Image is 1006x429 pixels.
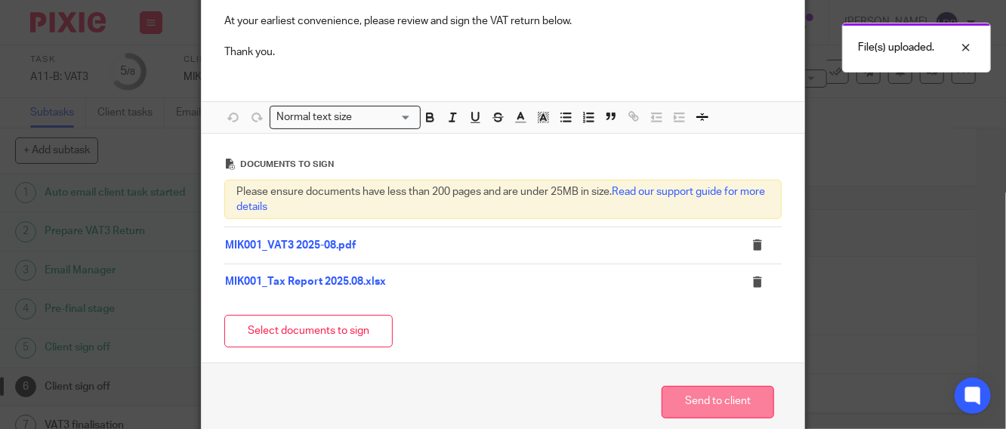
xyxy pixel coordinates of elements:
[225,276,386,287] a: MIK001_Tax Report 2025.08.xlsx
[224,315,393,347] button: Select documents to sign
[270,106,421,129] div: Search for option
[662,386,774,418] button: Send to client
[224,180,782,220] div: Please ensure documents have less than 200 pages and are under 25MB in size.
[225,240,356,251] a: MIK001_VAT3 2025-08.pdf
[858,40,934,55] p: File(s) uploaded.
[240,160,334,168] span: Documents to sign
